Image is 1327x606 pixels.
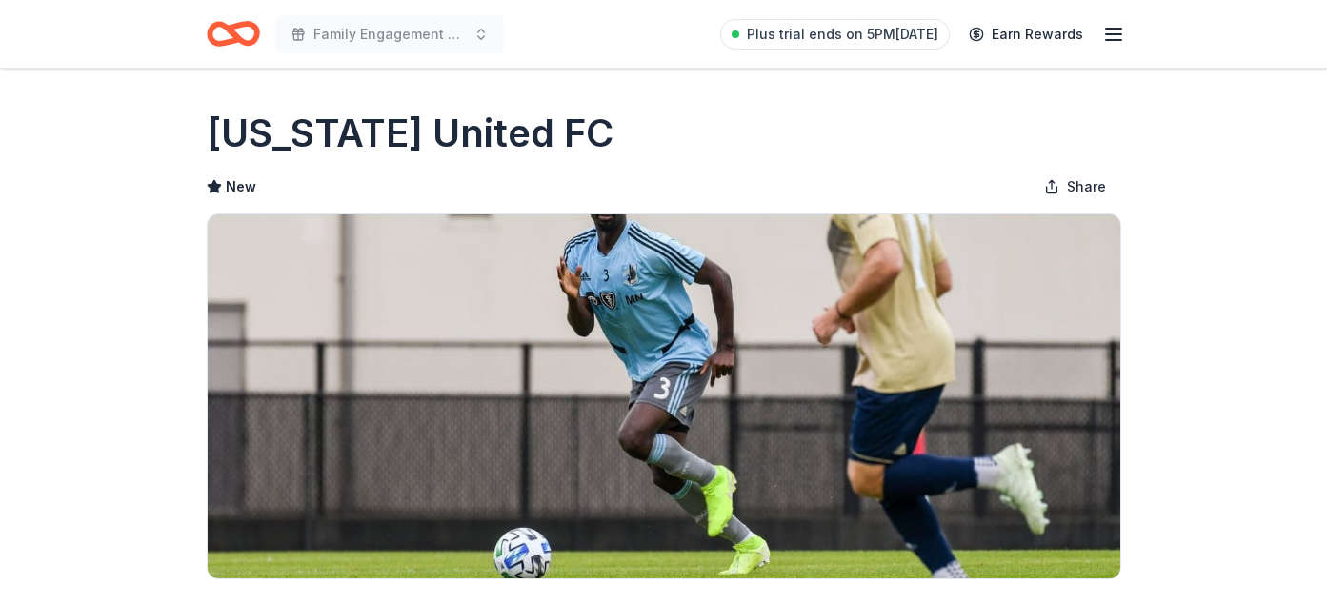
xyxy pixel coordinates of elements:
span: Family Engagement Night [313,23,466,46]
button: Family Engagement Night [275,15,504,53]
span: Share [1067,175,1106,198]
h1: [US_STATE] United FC [207,107,613,160]
span: New [226,175,256,198]
a: Earn Rewards [957,17,1095,51]
span: Plus trial ends on 5PM[DATE] [747,23,938,46]
a: Home [207,11,260,56]
a: Plus trial ends on 5PM[DATE] [720,19,950,50]
button: Share [1029,168,1121,206]
img: Image for Minnesota United FC [208,214,1120,578]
